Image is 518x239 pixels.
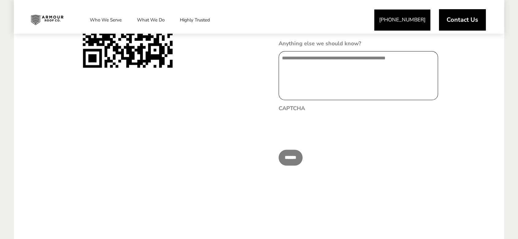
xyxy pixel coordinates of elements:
[26,12,68,28] img: Industrial and Commercial Roofing Company | Armour Roof Co.
[84,12,128,28] a: Who We Serve
[447,17,478,23] span: Contact Us
[279,105,305,112] label: CAPTCHA
[279,116,372,140] iframe: reCAPTCHA
[279,40,361,47] label: Anything else we should know?
[374,9,430,31] a: [PHONE_NUMBER]
[174,12,216,28] a: Highly Trusted
[131,12,171,28] a: What We Do
[439,9,486,31] a: Contact Us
